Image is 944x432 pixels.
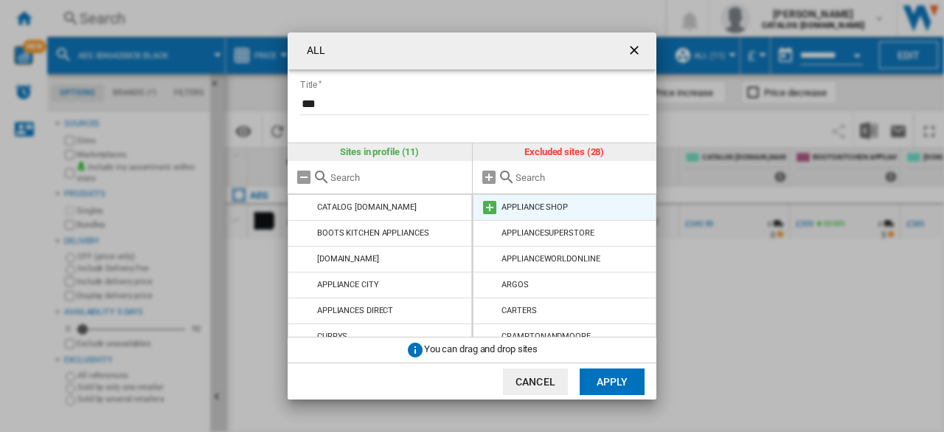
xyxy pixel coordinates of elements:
[627,43,645,61] ng-md-icon: getI18NText('BUTTONS.CLOSE_DIALOG')
[295,168,313,186] md-icon: Remove all
[317,280,379,289] div: APPLIANCE CITY
[288,143,472,161] div: Sites in profile (11)
[317,332,347,341] div: CURRYS
[299,44,325,58] h4: ALL
[473,143,657,161] div: Excluded sites (28)
[502,306,536,315] div: CARTERS
[502,254,600,264] div: APPLIANCEWORLDONLINE
[317,306,393,315] div: APPLIANCES DIRECT
[503,368,568,395] button: Cancel
[330,172,465,183] input: Search
[516,172,650,183] input: Search
[317,228,429,238] div: BOOTS KITCHEN APPLIANCES
[424,344,538,355] span: You can drag and drop sites
[580,368,645,395] button: Apply
[502,202,568,212] div: APPLIANCE SHOP
[502,228,594,238] div: APPLIANCESUPERSTORE
[502,280,529,289] div: ARGOS
[317,254,379,264] div: [DOMAIN_NAME]
[502,332,590,341] div: CRAMPTONANDMOORE
[621,36,650,66] button: getI18NText('BUTTONS.CLOSE_DIALOG')
[480,168,498,186] md-icon: Add all
[317,202,417,212] div: CATALOG [DOMAIN_NAME]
